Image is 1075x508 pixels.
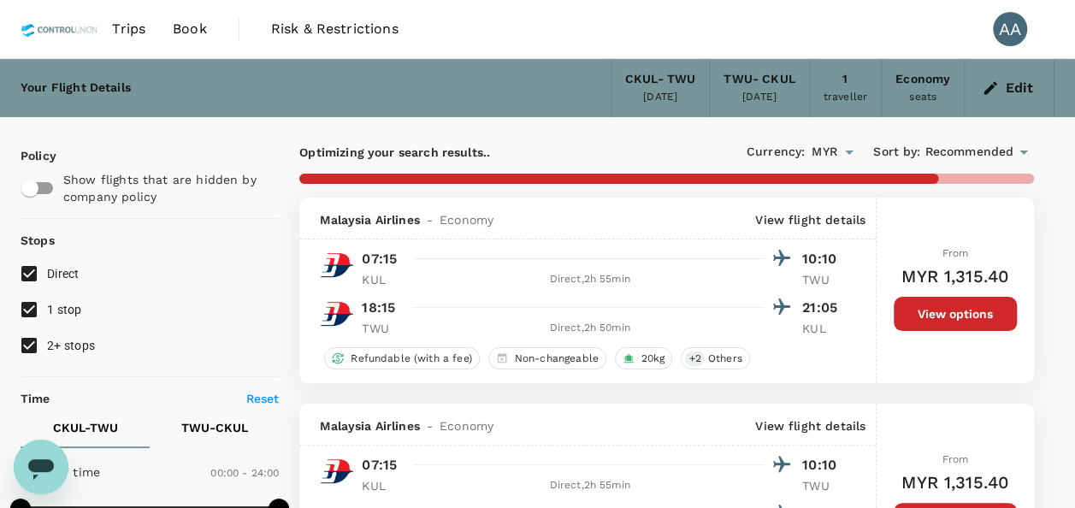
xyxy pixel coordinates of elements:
[324,347,479,369] div: Refundable (with a fee)
[415,320,765,337] div: Direct , 2h 50min
[894,297,1017,331] button: View options
[978,74,1040,102] button: Edit
[21,390,50,407] p: Time
[320,297,354,331] img: MH
[362,320,405,337] p: TWU
[924,143,1013,162] span: Recommended
[993,12,1027,46] div: AA
[47,267,80,281] span: Direct
[681,347,749,369] div: +2Others
[837,140,861,164] button: Open
[802,249,845,269] p: 10:10
[47,339,95,352] span: 2+ stops
[901,263,1009,290] h6: MYR 1,315.40
[802,298,845,318] p: 21:05
[420,211,440,228] span: -
[755,417,865,434] p: View flight details
[320,248,354,282] img: MH
[362,477,405,494] p: KUL
[320,417,420,434] span: Malaysia Airlines
[21,147,36,164] p: Policy
[14,440,68,494] iframe: Button to launch messaging window
[362,455,397,476] p: 07:15
[625,70,695,89] div: CKUL - TWU
[415,477,765,494] div: Direct , 2h 55min
[362,298,395,318] p: 18:15
[615,347,673,369] div: 20kg
[802,455,845,476] p: 10:10
[802,477,845,494] p: TWU
[802,320,845,337] p: KUL
[635,351,672,366] span: 20kg
[488,347,606,369] div: Non-changeable
[440,211,493,228] span: Economy
[21,10,98,48] img: Control Union Malaysia Sdn. Bhd.
[271,19,399,39] span: Risk & Restrictions
[802,271,845,288] p: TWU
[21,233,55,247] strong: Stops
[47,303,82,316] span: 1 stop
[420,417,440,434] span: -
[181,419,248,436] p: TWU - CKUL
[747,143,805,162] span: Currency :
[320,454,354,488] img: MH
[246,390,280,407] p: Reset
[210,467,279,479] span: 00:00 - 24:00
[112,19,145,39] span: Trips
[901,469,1009,496] h6: MYR 1,315.40
[508,351,605,366] span: Non-changeable
[299,144,666,161] p: Optimizing your search results..
[643,89,677,106] div: [DATE]
[362,249,397,269] p: 07:15
[895,70,950,89] div: Economy
[362,271,405,288] p: KUL
[909,89,936,106] div: seats
[173,19,207,39] span: Book
[415,271,765,288] div: Direct , 2h 55min
[63,171,268,205] p: Show flights that are hidden by company policy
[344,351,478,366] span: Refundable (with a fee)
[942,453,969,465] span: From
[21,79,131,97] div: Your Flight Details
[842,70,848,89] div: 1
[440,417,493,434] span: Economy
[724,70,794,89] div: TWU - CKUL
[942,247,969,259] span: From
[873,143,920,162] span: Sort by :
[685,351,704,366] span: + 2
[53,419,118,436] p: CKUL - TWU
[755,211,865,228] p: View flight details
[701,351,749,366] span: Others
[742,89,777,106] div: [DATE]
[320,211,420,228] span: Malaysia Airlines
[824,89,867,106] div: traveller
